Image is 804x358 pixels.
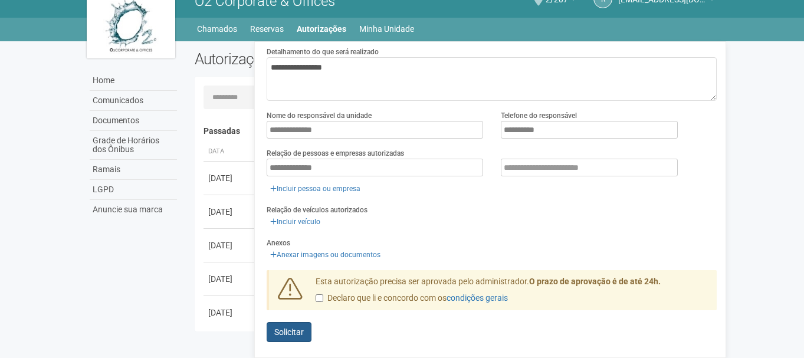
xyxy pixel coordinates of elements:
h2: Autorizações [195,50,447,68]
a: Grade de Horários dos Ônibus [90,131,177,160]
h4: Passadas [204,127,709,136]
label: Anexos [267,238,290,248]
label: Declaro que li e concordo com os [316,293,508,304]
div: [DATE] [208,172,252,184]
label: Nome do responsável da unidade [267,110,372,121]
button: Solicitar [267,322,311,342]
a: Home [90,71,177,91]
a: LGPD [90,180,177,200]
input: Declaro que li e concordo com oscondições gerais [316,294,323,302]
a: Incluir veículo [267,215,324,228]
label: Relação de veículos autorizados [267,205,367,215]
a: Ramais [90,160,177,180]
a: Anexar imagens ou documentos [267,248,384,261]
div: [DATE] [208,206,252,218]
a: Documentos [90,111,177,131]
strong: O prazo de aprovação é de até 24h. [529,277,661,286]
label: Detalhamento do que será realizado [267,47,379,57]
a: Minha Unidade [359,21,414,37]
label: Relação de pessoas e empresas autorizadas [267,148,404,159]
a: Anuncie sua marca [90,200,177,219]
a: Autorizações [297,21,346,37]
a: Reservas [250,21,284,37]
div: Esta autorização precisa ser aprovada pelo administrador. [307,276,717,310]
a: Incluir pessoa ou empresa [267,182,364,195]
span: Solicitar [274,327,304,337]
a: Comunicados [90,91,177,111]
th: Data [204,142,257,162]
div: [DATE] [208,307,252,318]
a: Chamados [197,21,237,37]
a: condições gerais [447,293,508,303]
label: Telefone do responsável [501,110,577,121]
div: [DATE] [208,273,252,285]
div: [DATE] [208,239,252,251]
